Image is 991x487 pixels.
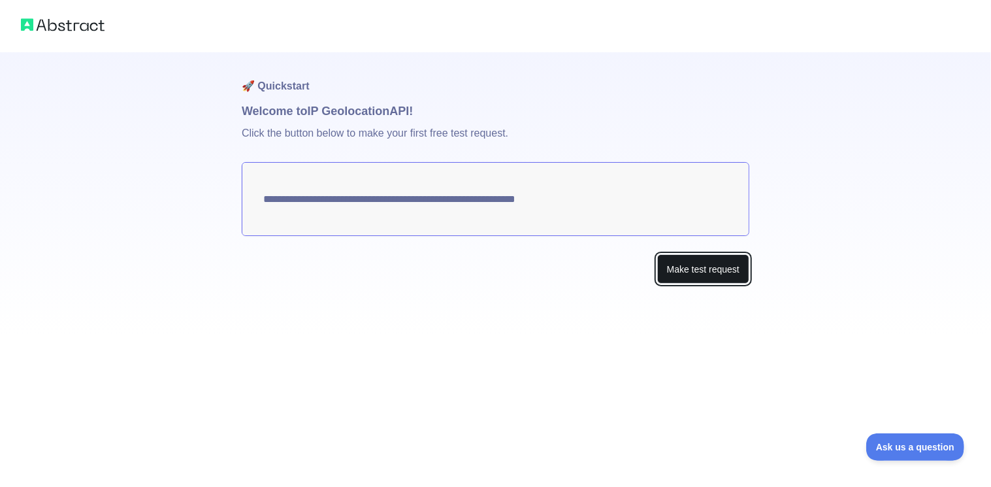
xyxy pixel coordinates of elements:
h1: 🚀 Quickstart [242,52,749,102]
p: Click the button below to make your first free test request. [242,120,749,162]
h1: Welcome to IP Geolocation API! [242,102,749,120]
button: Make test request [657,254,749,284]
iframe: Toggle Customer Support [866,433,965,461]
img: Abstract logo [21,16,105,34]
